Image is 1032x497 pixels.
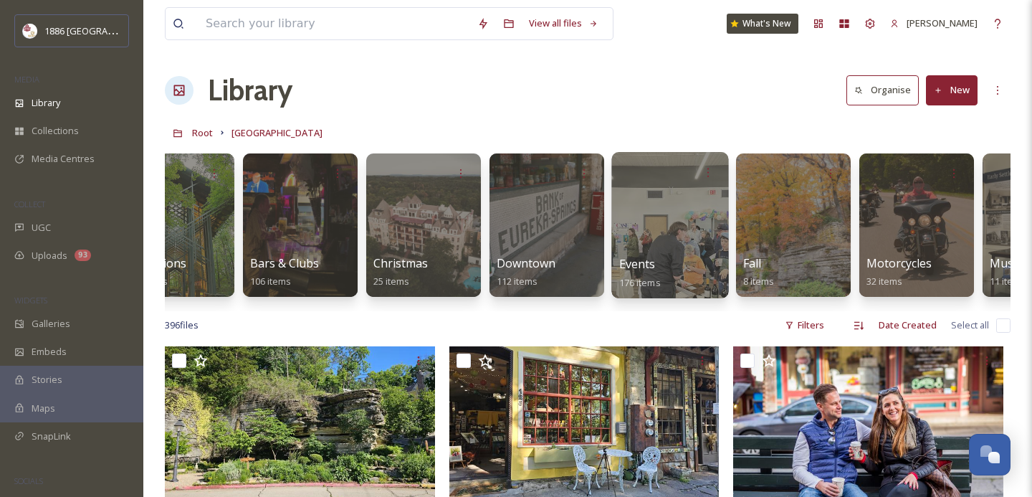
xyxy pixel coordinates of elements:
a: Bars & Clubs106 items [250,257,319,288]
img: logos.png [23,24,37,38]
a: Events176 items [619,257,661,289]
span: [GEOGRAPHIC_DATA] [231,126,322,139]
span: 112 items [497,275,537,288]
span: Select all [951,318,989,332]
span: Maps [32,402,55,415]
a: Root [192,124,213,141]
a: Christmas25 items [373,257,428,288]
span: Fall [743,255,761,271]
span: Embeds [32,345,67,359]
span: 8 items [743,275,774,288]
span: Downtown [497,255,555,271]
span: 176 items [619,275,661,288]
button: Organise [846,75,919,105]
a: View all files [522,9,606,37]
span: SOCIALS [14,475,43,486]
span: Collections [32,124,79,138]
span: MEDIA [14,74,39,85]
span: Uploads [32,249,67,262]
span: 396 file s [165,318,199,332]
span: 32 items [866,275,902,288]
span: Christmas [373,255,428,271]
a: Library [208,69,292,112]
span: Stories [32,373,62,387]
span: 11 items [990,275,1026,288]
div: Filters [778,311,831,339]
input: Search your library [199,8,470,39]
button: Open Chat [969,434,1010,475]
div: 93 [75,250,91,261]
span: 106 items [250,275,291,288]
span: COLLECT [14,199,45,209]
span: UGC [32,221,51,235]
span: Galleries [32,317,70,331]
button: New [926,75,978,105]
span: SnapLink [32,430,71,443]
a: Fall8 items [743,257,774,288]
span: Media Centres [32,152,95,166]
a: Downtown112 items [497,257,555,288]
a: Organise [846,75,926,105]
span: Root [192,126,213,139]
span: Library [32,96,60,110]
span: Events [619,256,656,272]
a: Motorcycles32 items [866,257,932,288]
span: 25 items [373,275,409,288]
div: Date Created [871,311,944,339]
span: WIDGETS [14,295,47,306]
span: Bars & Clubs [250,255,319,271]
span: [PERSON_NAME] [907,16,978,29]
span: Motorcycles [866,255,932,271]
a: What's New [727,14,798,34]
a: [GEOGRAPHIC_DATA] [231,124,322,141]
a: [PERSON_NAME] [883,9,985,37]
span: 1886 [GEOGRAPHIC_DATA] [44,24,158,37]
